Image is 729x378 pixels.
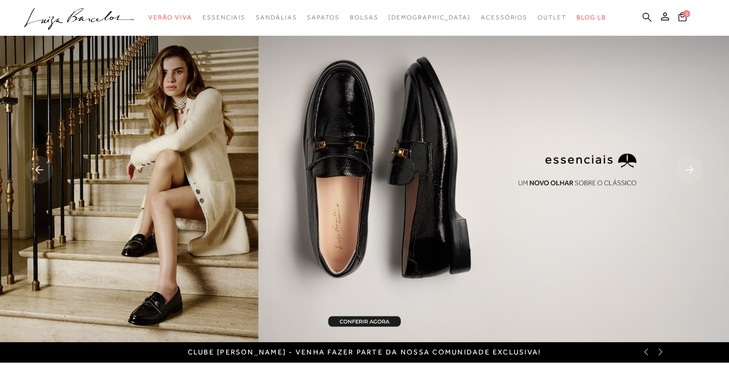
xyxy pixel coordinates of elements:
a: categoryNavScreenReaderText [538,8,566,27]
span: 0 [683,10,690,17]
button: 0 [675,11,690,25]
a: categoryNavScreenReaderText [203,8,246,27]
a: categoryNavScreenReaderText [307,8,339,27]
span: Bolsas [350,14,379,21]
a: BLOG LB [577,8,606,27]
span: Verão Viva [148,14,192,21]
a: noSubCategoriesText [388,8,471,27]
span: Outlet [538,14,566,21]
span: [DEMOGRAPHIC_DATA] [388,14,471,21]
span: BLOG LB [577,14,606,21]
a: categoryNavScreenReaderText [148,8,192,27]
a: categoryNavScreenReaderText [256,8,297,27]
a: CLUBE [PERSON_NAME] - Venha fazer parte da nossa comunidade exclusiva! [188,348,542,356]
a: categoryNavScreenReaderText [350,8,379,27]
span: Acessórios [481,14,527,21]
span: Sandálias [256,14,297,21]
a: categoryNavScreenReaderText [481,8,527,27]
span: Essenciais [203,14,246,21]
span: Sapatos [307,14,339,21]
